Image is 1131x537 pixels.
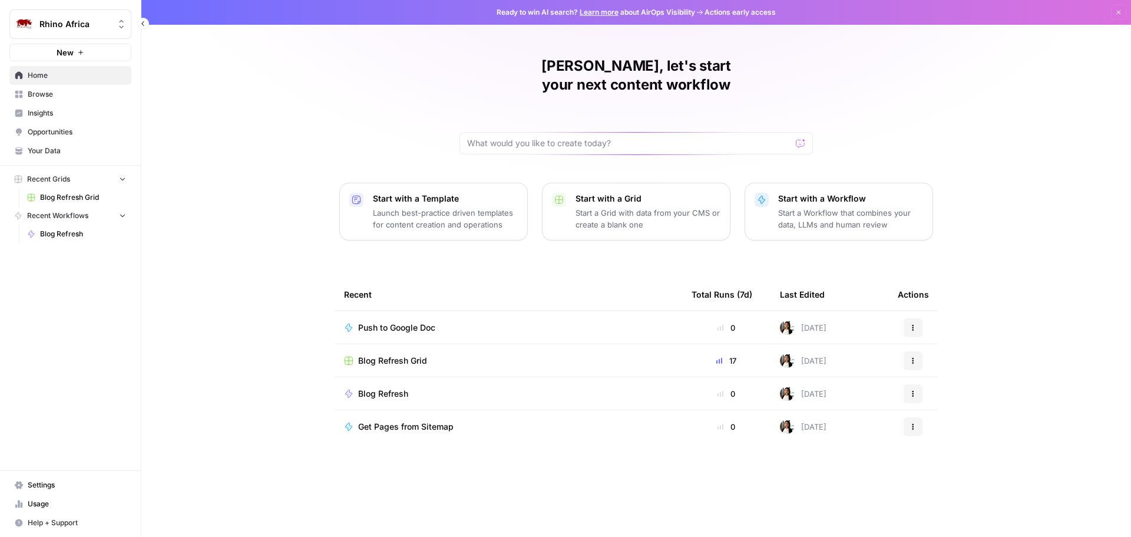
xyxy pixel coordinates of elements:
[27,174,70,185] span: Recent Grids
[27,210,88,221] span: Recent Workflows
[9,44,131,61] button: New
[780,278,825,311] div: Last Edited
[28,108,126,118] span: Insights
[9,495,131,513] a: Usage
[9,207,131,225] button: Recent Workflows
[9,141,131,160] a: Your Data
[28,480,126,490] span: Settings
[580,8,619,17] a: Learn more
[467,137,791,149] input: What would you like to create today?
[780,354,794,368] img: xqjo96fmx1yk2e67jao8cdkou4un
[692,355,761,367] div: 17
[344,421,673,433] a: Get Pages from Sitemap
[22,225,131,243] a: Blog Refresh
[28,89,126,100] span: Browse
[358,355,427,367] span: Blog Refresh Grid
[542,183,730,241] button: Start with a GridStart a Grid with data from your CMS or create a blank one
[9,85,131,104] a: Browse
[9,170,131,188] button: Recent Grids
[745,183,933,241] button: Start with a WorkflowStart a Workflow that combines your data, LLMs and human review
[778,193,923,205] p: Start with a Workflow
[344,388,673,400] a: Blog Refresh
[459,57,813,94] h1: [PERSON_NAME], let's start your next content workflow
[39,18,111,30] span: Rhino Africa
[576,193,720,205] p: Start with a Grid
[780,321,826,335] div: [DATE]
[358,322,435,334] span: Push to Google Doc
[57,47,74,58] span: New
[9,476,131,495] a: Settings
[28,518,126,528] span: Help + Support
[339,183,528,241] button: Start with a TemplateLaunch best-practice driven templates for content creation and operations
[780,387,794,401] img: xqjo96fmx1yk2e67jao8cdkou4un
[780,354,826,368] div: [DATE]
[40,192,126,203] span: Blog Refresh Grid
[28,127,126,137] span: Opportunities
[358,388,408,400] span: Blog Refresh
[576,207,720,230] p: Start a Grid with data from your CMS or create a blank one
[9,9,131,39] button: Workspace: Rhino Africa
[28,146,126,156] span: Your Data
[692,322,761,334] div: 0
[780,420,826,434] div: [DATE]
[9,104,131,123] a: Insights
[780,387,826,401] div: [DATE]
[780,321,794,335] img: xqjo96fmx1yk2e67jao8cdkou4un
[28,70,126,81] span: Home
[692,421,761,433] div: 0
[497,7,695,18] span: Ready to win AI search? about AirOps Visibility
[358,421,454,433] span: Get Pages from Sitemap
[344,278,673,311] div: Recent
[28,499,126,509] span: Usage
[40,229,126,239] span: Blog Refresh
[9,513,131,532] button: Help + Support
[898,278,929,311] div: Actions
[705,7,776,18] span: Actions early access
[344,322,673,334] a: Push to Google Doc
[9,66,131,85] a: Home
[344,355,673,367] a: Blog Refresh Grid
[373,193,518,205] p: Start with a Template
[780,420,794,434] img: xqjo96fmx1yk2e67jao8cdkou4un
[692,278,752,311] div: Total Runs (7d)
[9,123,131,141] a: Opportunities
[14,14,35,35] img: Rhino Africa Logo
[692,388,761,400] div: 0
[778,207,923,230] p: Start a Workflow that combines your data, LLMs and human review
[22,188,131,207] a: Blog Refresh Grid
[373,207,518,230] p: Launch best-practice driven templates for content creation and operations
